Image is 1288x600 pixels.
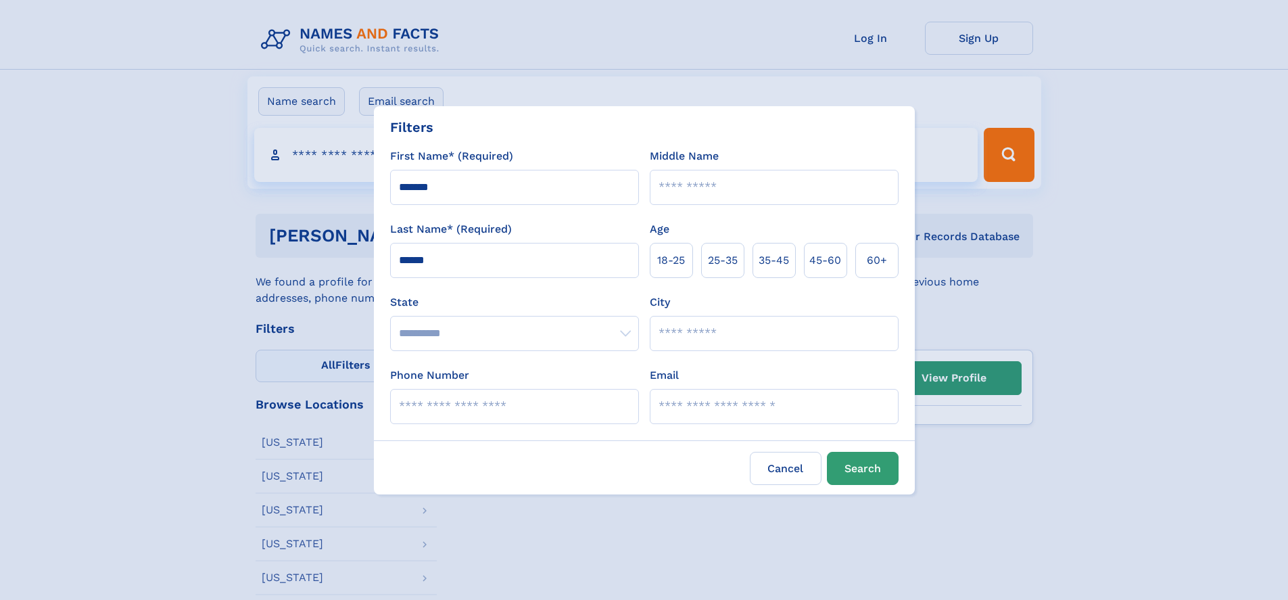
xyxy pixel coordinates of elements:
button: Search [827,452,899,485]
span: 25‑35 [708,252,738,269]
label: First Name* (Required) [390,148,513,164]
label: State [390,294,639,310]
span: 45‑60 [809,252,841,269]
span: 60+ [867,252,887,269]
label: Cancel [750,452,821,485]
label: Middle Name [650,148,719,164]
label: Phone Number [390,367,469,384]
span: 35‑45 [759,252,789,269]
label: City [650,294,670,310]
label: Last Name* (Required) [390,221,512,237]
label: Age [650,221,669,237]
label: Email [650,367,679,384]
div: Filters [390,117,433,137]
span: 18‑25 [657,252,685,269]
